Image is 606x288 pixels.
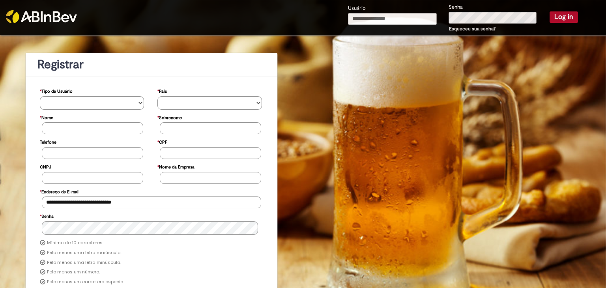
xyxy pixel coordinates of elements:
[47,269,100,275] label: Pelo menos um número.
[40,210,54,221] label: Senha
[157,111,182,123] label: Sobrenome
[157,136,167,147] label: CPF
[40,111,53,123] label: Nome
[348,5,366,12] label: Usuário
[40,136,56,147] label: Telefone
[37,58,266,71] h1: Registrar
[449,26,496,32] a: Esqueceu sua senha?
[449,4,463,11] label: Senha
[47,240,103,246] label: Mínimo de 10 caracteres.
[47,260,121,266] label: Pelo menos uma letra minúscula.
[157,85,167,96] label: País
[47,279,125,285] label: Pelo menos um caractere especial.
[40,185,79,197] label: Endereço de E-mail
[157,161,195,172] label: Nome da Empresa
[6,10,77,23] img: ABInbev-white.png
[40,161,51,172] label: CNPJ
[550,11,578,22] button: Log in
[40,85,73,96] label: Tipo de Usuário
[47,250,122,256] label: Pelo menos uma letra maiúscula.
